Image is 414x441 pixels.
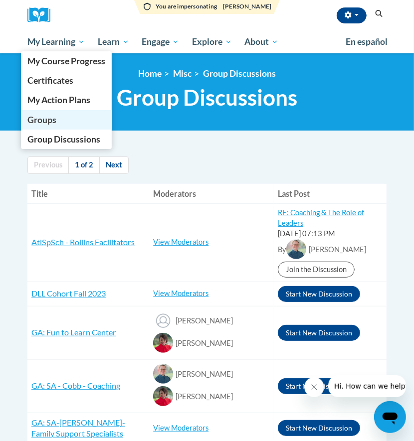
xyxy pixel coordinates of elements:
img: Nathan Thompson [286,239,306,259]
span: En español [346,36,388,47]
a: Join the Discussion [278,262,355,278]
img: Yvonne Reeves [153,310,173,330]
span: [PERSON_NAME] [176,316,233,325]
a: View Moderators [153,238,208,246]
a: GA: SA-[PERSON_NAME]-Family Support Specialists [31,418,125,439]
a: RE: Coaching & The Role of Leaders [278,208,364,227]
span: My Course Progress [27,56,105,66]
div: Main menu [20,30,394,53]
span: Group Discussions [27,134,100,145]
a: Engage [135,30,186,53]
a: Cox Campus [27,7,57,23]
iframe: Close message [304,377,324,397]
span: [PERSON_NAME] [176,370,233,378]
span: [PERSON_NAME] [176,392,233,401]
a: My Action Plans [21,90,112,110]
span: Engage [142,36,179,48]
a: Groups [21,110,112,130]
img: Alice Oliver [153,386,173,406]
span: Last Post [278,189,310,198]
img: Alice Oliver [153,333,173,353]
span: My Learning [27,36,85,48]
button: Search [372,8,387,20]
a: DLL Cohort Fall 2023 [31,289,106,298]
span: Moderators [153,189,196,198]
a: Next [99,156,129,174]
button: Account Settings [337,7,367,23]
span: Hi. How can we help? [6,7,81,15]
a: Explore [186,30,238,53]
a: 1 of 2 [68,156,100,174]
a: GA: SA - Cobb - Coaching [31,381,120,390]
span: Title [31,189,48,198]
a: My Learning [21,30,91,53]
iframe: Message from company [328,375,406,397]
a: About [238,30,285,53]
button: Start New Discussion [278,325,360,341]
a: Previous [27,156,69,174]
span: Group Discussions [117,84,297,111]
span: [PERSON_NAME] [309,245,366,254]
span: My Action Plans [27,95,90,105]
button: Start New Discussion [278,378,360,394]
span: Misc [173,68,192,79]
span: Explore [192,36,232,48]
nav: Page navigation col-md-12 [27,156,387,174]
iframe: Button to launch messaging window [374,401,406,433]
div: [DATE] 07:13 PM [278,229,383,239]
a: En español [339,31,394,52]
a: View Moderators [153,424,208,432]
button: Start New Discussion [278,420,360,436]
span: About [244,36,278,48]
a: Group Discussions [21,130,112,149]
a: AtlSpSch - Rollins Facilitators [31,237,135,247]
span: By [278,245,286,254]
a: My Course Progress [21,51,112,71]
span: Learn [98,36,129,48]
span: Certificates [27,75,73,86]
button: Start New Discussion [278,286,360,302]
a: View Moderators [153,289,208,297]
span: [PERSON_NAME] [176,339,233,347]
img: Logo brand [27,7,57,23]
a: GA: Fun to Learn Center [31,327,116,337]
a: Certificates [21,71,112,90]
img: Nathan Thompson [153,364,173,384]
a: Home [138,68,162,79]
a: Learn [91,30,136,53]
span: Groups [27,115,56,125]
a: Group Discussions [203,68,276,79]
